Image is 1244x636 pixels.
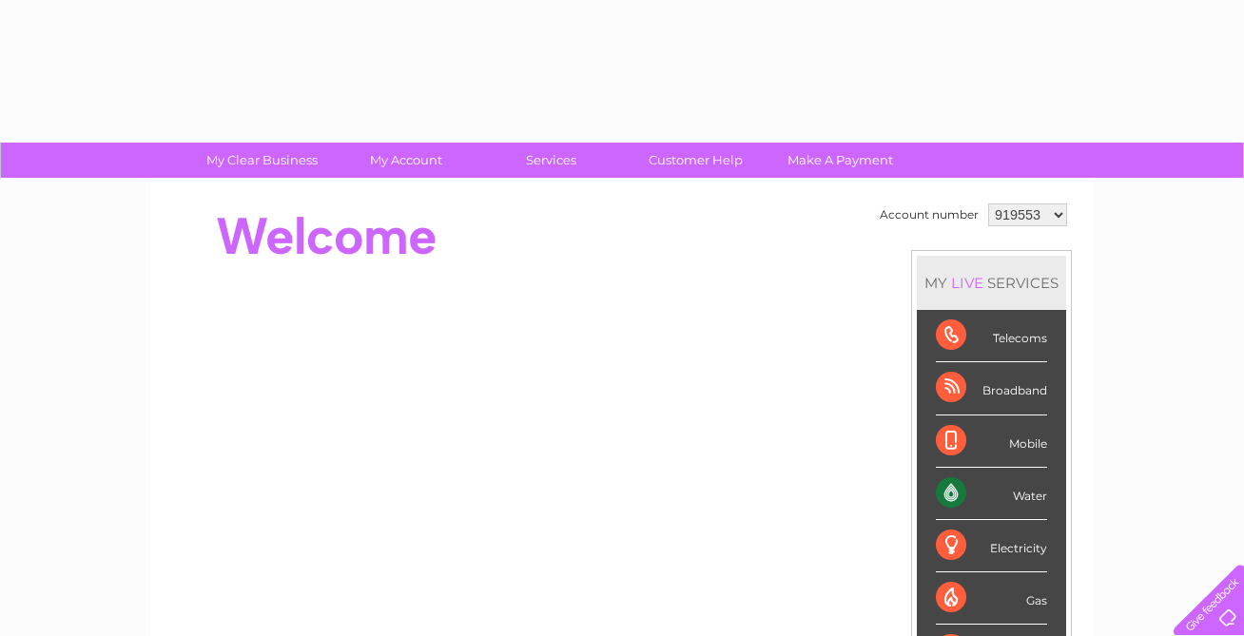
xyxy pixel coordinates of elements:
[936,520,1047,572] div: Electricity
[617,143,774,178] a: Customer Help
[936,572,1047,625] div: Gas
[473,143,630,178] a: Services
[762,143,919,178] a: Make A Payment
[936,362,1047,414] div: Broadband
[936,468,1047,520] div: Water
[917,256,1066,310] div: MY SERVICES
[936,415,1047,468] div: Mobile
[328,143,485,178] a: My Account
[875,199,983,231] td: Account number
[936,310,1047,362] div: Telecoms
[184,143,340,178] a: My Clear Business
[947,274,987,292] div: LIVE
